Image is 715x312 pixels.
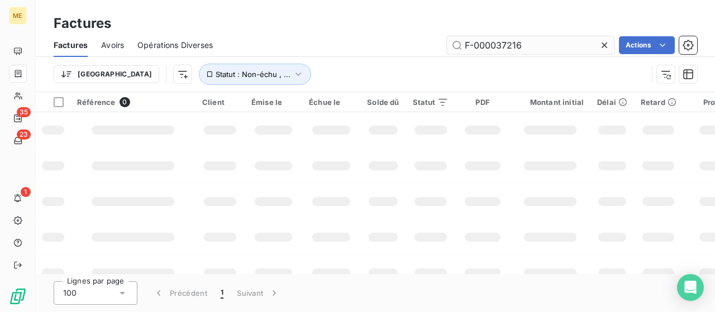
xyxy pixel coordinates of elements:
button: [GEOGRAPHIC_DATA] [54,65,159,83]
span: 1 [21,187,31,197]
img: Logo LeanPay [9,287,27,305]
span: 23 [17,129,31,140]
div: Solde dû [367,98,399,107]
input: Rechercher [447,36,614,54]
span: 35 [17,107,31,117]
div: Open Intercom Messenger [677,274,704,301]
span: Statut : Non-échu , ... [216,70,290,79]
span: Opérations Diverses [137,40,213,51]
span: Avoirs [101,40,124,51]
span: Factures [54,40,88,51]
div: PDF [462,98,503,107]
div: ME [9,7,27,25]
button: Actions [619,36,675,54]
div: Client [202,98,238,107]
button: Statut : Non-échu , ... [199,64,311,85]
div: Retard [641,98,676,107]
span: 0 [120,97,130,107]
button: Suivant [230,281,287,305]
div: Délai [597,98,627,107]
div: Émise le [251,98,295,107]
button: Précédent [146,281,214,305]
button: 1 [214,281,230,305]
span: 100 [63,287,77,299]
span: 1 [221,287,223,299]
h3: Factures [54,13,111,33]
div: Échue le [309,98,354,107]
div: Montant initial [517,98,584,107]
span: Référence [77,98,115,107]
div: Statut [413,98,449,107]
